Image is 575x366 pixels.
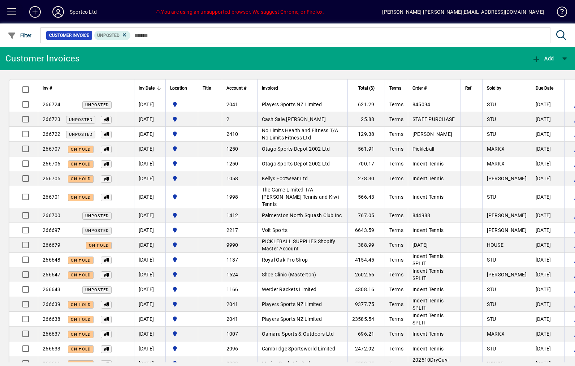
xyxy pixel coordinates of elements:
[85,228,109,233] span: Unposted
[71,273,91,277] span: On hold
[536,84,553,92] span: Due Date
[487,116,496,122] span: STU
[139,84,155,92] span: Inv Date
[262,102,322,107] span: Players Sports NZ Limited
[412,84,456,92] div: Order #
[226,131,238,137] span: 2410
[170,115,194,123] span: Sportco Ltd Warehouse
[43,161,61,167] span: 266706
[347,253,385,267] td: 4154.45
[262,227,288,233] span: Volt Sports
[262,346,335,352] span: Cambridge Sportsworld Limited
[5,53,79,64] div: Customer Invoices
[70,6,97,18] div: Sportco Ltd
[170,285,194,293] span: Sportco Ltd Warehouse
[530,52,555,65] button: Add
[43,194,61,200] span: 266701
[487,131,496,137] span: STU
[71,332,91,337] span: On hold
[262,238,336,251] span: PICKLEBALL SUPPLIES Shopify Master Account
[347,127,385,142] td: 129.38
[412,212,431,218] span: 844988
[531,97,564,112] td: [DATE]
[262,128,338,141] span: No Limits Health and Fitness T/A No Limits Fitness Ltd
[170,226,194,234] span: Sportco Ltd Warehouse
[97,33,120,38] span: Unposted
[531,208,564,223] td: [DATE]
[170,193,194,201] span: Sportco Ltd Warehouse
[487,84,527,92] div: Sold by
[43,102,61,107] span: 266724
[487,331,505,337] span: MARKX
[170,100,194,108] span: Sportco Ltd Warehouse
[43,242,61,248] span: 266679
[71,162,91,167] span: On hold
[412,253,444,266] span: Indent Tennis SPLIT
[531,282,564,297] td: [DATE]
[71,195,91,200] span: On hold
[134,156,165,171] td: [DATE]
[412,268,444,281] span: Indent Tennis SPLIT
[347,186,385,208] td: 566.43
[389,257,403,263] span: Terms
[43,257,61,263] span: 266648
[347,312,385,327] td: 23585.54
[465,84,478,92] div: Ref
[226,116,229,122] span: 2
[412,227,444,233] span: Indent Tennis
[226,316,238,322] span: 2041
[134,223,165,238] td: [DATE]
[170,315,194,323] span: Sportco Ltd Warehouse
[262,146,330,152] span: Otago Sports Depot 2002 Ltd
[6,29,34,42] button: Filter
[347,97,385,112] td: 621.29
[134,238,165,253] td: [DATE]
[134,297,165,312] td: [DATE]
[134,267,165,282] td: [DATE]
[262,287,317,292] span: Werder Rackets Limited
[487,102,496,107] span: STU
[43,331,61,337] span: 266637
[389,346,403,352] span: Terms
[226,242,238,248] span: 9990
[536,84,560,92] div: Due Date
[487,287,496,292] span: STU
[389,84,401,92] span: Terms
[412,331,444,337] span: Indent Tennis
[412,116,455,122] span: STAFF PURCHASE
[389,301,403,307] span: Terms
[487,346,496,352] span: STU
[23,5,47,18] button: Add
[8,33,32,38] span: Filter
[412,346,444,352] span: Indent Tennis
[134,312,165,327] td: [DATE]
[531,238,564,253] td: [DATE]
[134,208,165,223] td: [DATE]
[170,345,194,353] span: Sportco Ltd Warehouse
[412,84,427,92] span: Order #
[531,171,564,186] td: [DATE]
[487,257,496,263] span: STU
[487,227,527,233] span: [PERSON_NAME]
[134,186,165,208] td: [DATE]
[412,146,435,152] span: Pickleball
[203,84,211,92] span: Title
[347,142,385,156] td: 561.91
[412,287,444,292] span: Indent Tennis
[412,242,428,248] span: [DATE]
[262,272,316,277] span: Shoe Clinic (Masterton)
[487,242,503,248] span: HOUSE
[43,146,61,152] span: 266707
[71,258,91,263] span: On hold
[226,346,238,352] span: 2096
[226,102,238,107] span: 2041
[170,256,194,264] span: Sportco Ltd Warehouse
[487,161,505,167] span: MARKX
[262,187,339,207] span: The Game Limited T/A [PERSON_NAME] Tennis and Kiwi Tennis
[389,242,403,248] span: Terms
[412,131,452,137] span: [PERSON_NAME]
[43,131,61,137] span: 266722
[226,84,253,92] div: Account #
[531,223,564,238] td: [DATE]
[49,32,89,39] span: Customer Invoice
